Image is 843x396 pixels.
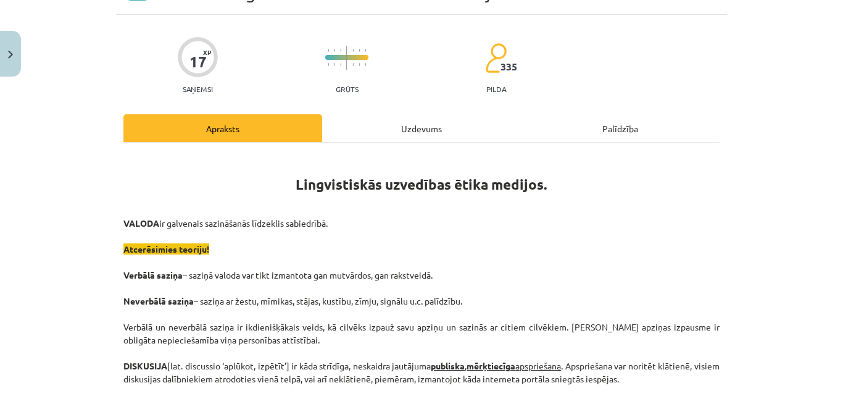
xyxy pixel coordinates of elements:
img: icon-short-line-57e1e144782c952c97e751825c79c345078a6d821885a25fce030b3d8c18986b.svg [340,63,341,66]
img: icon-short-line-57e1e144782c952c97e751825c79c345078a6d821885a25fce030b3d8c18986b.svg [340,49,341,52]
img: icon-long-line-d9ea69661e0d244f92f715978eff75569469978d946b2353a9bb055b3ed8787d.svg [346,46,347,70]
strong: mērķtiecīga [467,360,515,371]
img: students-c634bb4e5e11cddfef0936a35e636f08e4e9abd3cc4e673bd6f9a4125e45ecb1.svg [485,43,507,74]
div: Uzdevums [322,114,521,142]
img: icon-short-line-57e1e144782c952c97e751825c79c345078a6d821885a25fce030b3d8c18986b.svg [359,49,360,52]
div: 17 [189,53,207,70]
img: icon-short-line-57e1e144782c952c97e751825c79c345078a6d821885a25fce030b3d8c18986b.svg [365,63,366,66]
img: icon-short-line-57e1e144782c952c97e751825c79c345078a6d821885a25fce030b3d8c18986b.svg [334,63,335,66]
strong: VALODA [123,217,159,229]
img: icon-short-line-57e1e144782c952c97e751825c79c345078a6d821885a25fce030b3d8c18986b.svg [328,49,329,52]
strong: Verbālā saziņa [123,269,183,280]
span: XP [203,49,211,56]
u: apspriešana [467,360,561,371]
img: icon-short-line-57e1e144782c952c97e751825c79c345078a6d821885a25fce030b3d8c18986b.svg [334,49,335,52]
p: pilda [486,85,506,93]
div: Apraksts [123,114,322,142]
img: icon-short-line-57e1e144782c952c97e751825c79c345078a6d821885a25fce030b3d8c18986b.svg [352,63,354,66]
img: icon-short-line-57e1e144782c952c97e751825c79c345078a6d821885a25fce030b3d8c18986b.svg [328,63,329,66]
img: icon-short-line-57e1e144782c952c97e751825c79c345078a6d821885a25fce030b3d8c18986b.svg [359,63,360,66]
strong: Neverbālā saziņa [123,295,194,306]
strong: DISKUSIJA [123,360,167,371]
img: icon-short-line-57e1e144782c952c97e751825c79c345078a6d821885a25fce030b3d8c18986b.svg [352,49,354,52]
span: Atcerēsimies teoriju! [123,243,209,255]
p: Saņemsi [178,85,218,93]
strong: publiska [431,360,465,371]
span: 335 [500,61,517,72]
p: Grūts [336,85,359,93]
img: icon-close-lesson-0947bae3869378f0d4975bcd49f059093ad1ed9edebbc8119c70593378902aed.svg [8,51,13,59]
img: icon-short-line-57e1e144782c952c97e751825c79c345078a6d821885a25fce030b3d8c18986b.svg [365,49,366,52]
b: Lingvistiskās uzvedības ētika medijos. [296,175,547,193]
div: Palīdzība [521,114,720,142]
